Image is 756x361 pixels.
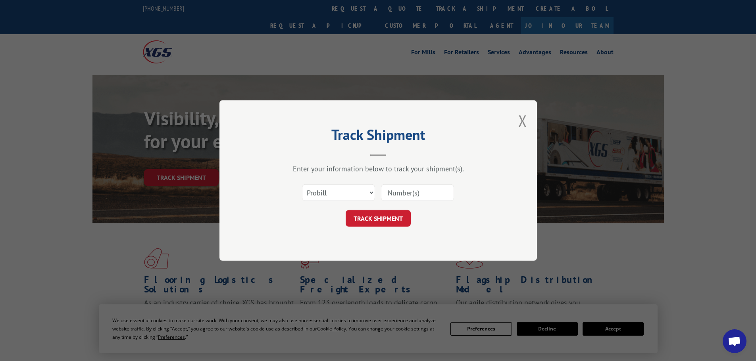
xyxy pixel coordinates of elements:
h2: Track Shipment [259,129,497,144]
input: Number(s) [381,184,454,201]
button: Close modal [518,110,527,131]
button: TRACK SHIPMENT [346,210,411,227]
div: Enter your information below to track your shipment(s). [259,164,497,173]
div: Open chat [723,329,746,353]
